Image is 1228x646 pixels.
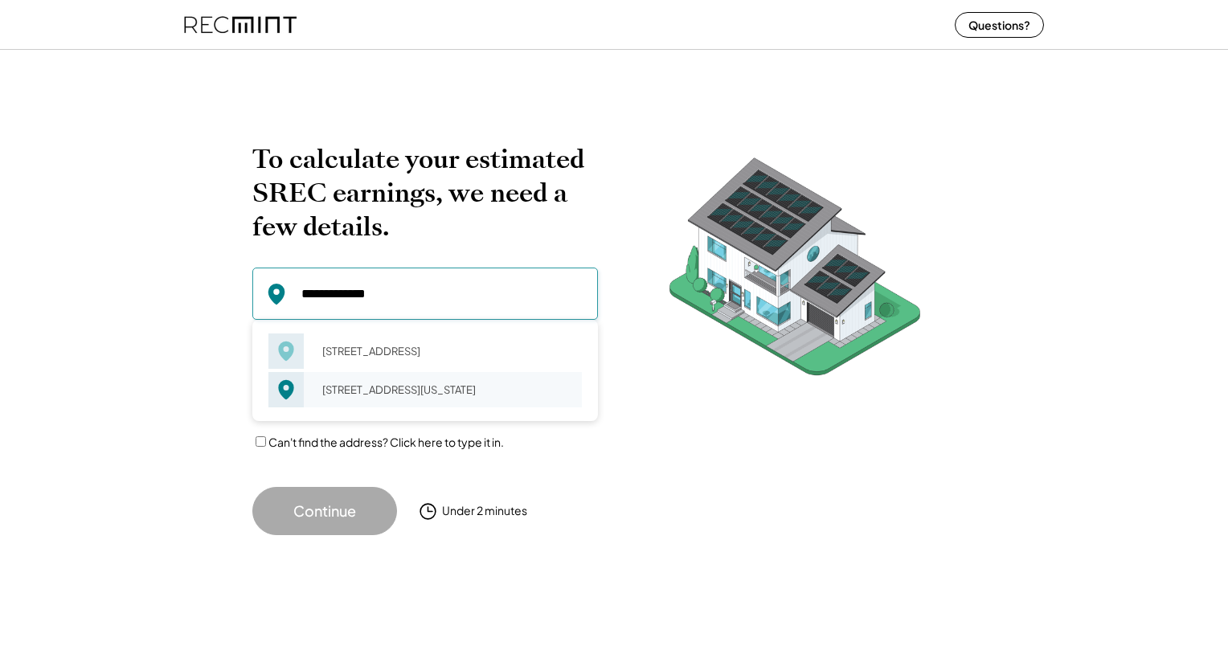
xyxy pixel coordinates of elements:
[184,3,297,46] img: recmint-logotype%403x%20%281%29.jpeg
[955,12,1044,38] button: Questions?
[252,142,598,243] h2: To calculate your estimated SREC earnings, we need a few details.
[638,142,952,400] img: RecMintArtboard%207.png
[312,378,582,401] div: [STREET_ADDRESS][US_STATE]
[312,340,582,362] div: [STREET_ADDRESS]
[252,487,397,535] button: Continue
[442,503,527,519] div: Under 2 minutes
[268,435,504,449] label: Can't find the address? Click here to type it in.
